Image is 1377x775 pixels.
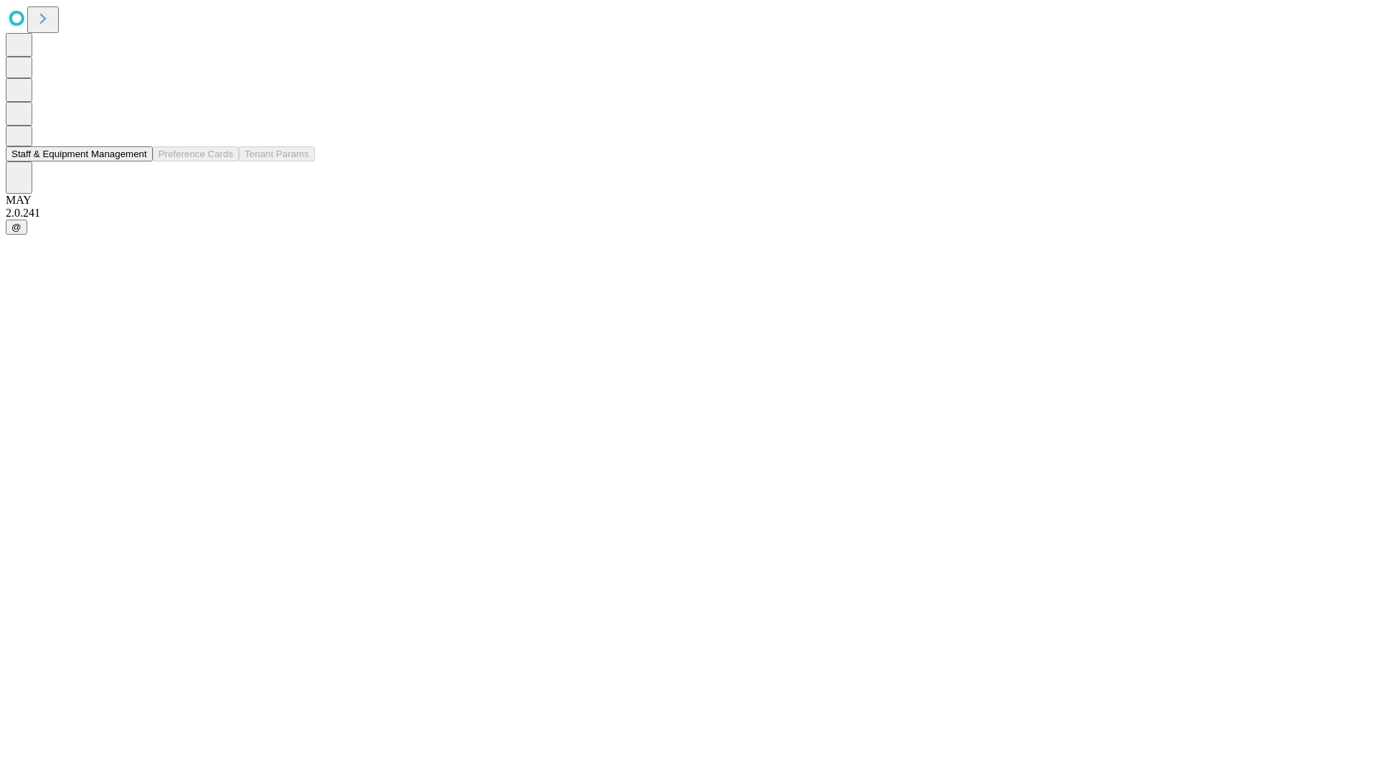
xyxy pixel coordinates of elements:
[6,194,1371,207] div: MAY
[153,146,239,161] button: Preference Cards
[11,222,22,232] span: @
[239,146,315,161] button: Tenant Params
[6,146,153,161] button: Staff & Equipment Management
[6,220,27,235] button: @
[6,207,1371,220] div: 2.0.241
